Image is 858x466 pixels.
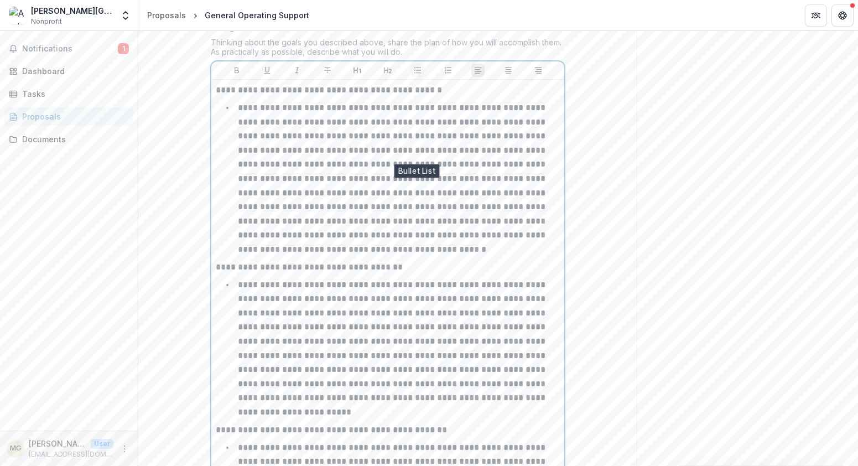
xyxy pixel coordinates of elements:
[4,40,133,58] button: Notifications1
[118,442,131,455] button: More
[831,4,854,27] button: Get Help
[147,9,186,21] div: Proposals
[31,5,113,17] div: [PERSON_NAME][GEOGRAPHIC_DATA]
[118,4,133,27] button: Open entity switcher
[22,88,124,100] div: Tasks
[290,64,304,77] button: Italicize
[22,65,124,77] div: Dashboard
[29,438,86,449] p: [PERSON_NAME]
[411,64,424,77] button: Bullet List
[22,44,118,54] span: Notifications
[502,64,515,77] button: Align Center
[143,7,190,23] a: Proposals
[321,64,334,77] button: Strike
[91,439,113,449] p: User
[22,111,124,122] div: Proposals
[4,62,133,80] a: Dashboard
[351,64,364,77] button: Heading 1
[4,107,133,126] a: Proposals
[441,64,455,77] button: Ordered List
[22,133,124,145] div: Documents
[143,7,314,23] nav: breadcrumb
[10,445,22,452] div: Marlee Gallagher
[230,64,243,77] button: Bold
[31,17,62,27] span: Nonprofit
[805,4,827,27] button: Partners
[118,43,129,54] span: 1
[261,64,274,77] button: Underline
[205,9,309,21] div: General Operating Support
[532,64,545,77] button: Align Right
[381,64,394,77] button: Heading 2
[211,38,565,61] div: Thinking about the goals you described above, share the plan of how you will accomplish them. As ...
[29,449,113,459] p: [EMAIL_ADDRESS][DOMAIN_NAME]
[4,85,133,103] a: Tasks
[471,64,485,77] button: Align Left
[4,130,133,148] a: Documents
[9,7,27,24] img: Andrew Carnegie Free Library & Music Hall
